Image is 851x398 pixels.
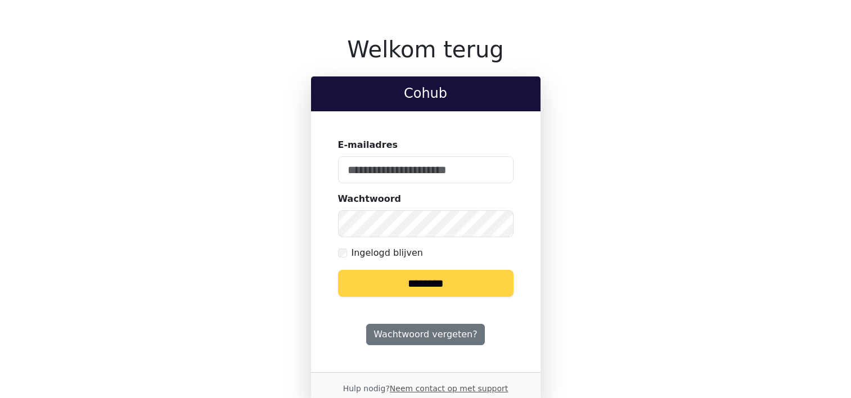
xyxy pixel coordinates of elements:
label: Wachtwoord [338,192,402,206]
label: E-mailadres [338,138,398,152]
label: Ingelogd blijven [352,246,423,260]
small: Hulp nodig? [343,384,508,393]
h2: Cohub [320,85,532,102]
a: Neem contact op met support [390,384,508,393]
a: Wachtwoord vergeten? [366,324,484,345]
h1: Welkom terug [311,36,541,63]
